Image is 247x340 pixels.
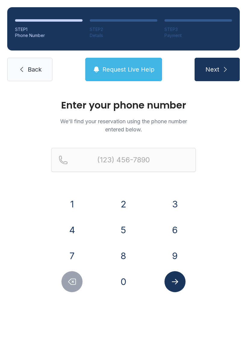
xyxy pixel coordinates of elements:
[15,26,83,32] div: STEP 1
[61,194,83,215] button: 1
[90,26,157,32] div: STEP 2
[164,32,232,38] div: Payment
[61,219,83,240] button: 4
[113,219,134,240] button: 5
[51,117,196,133] p: We'll find your reservation using the phone number entered below.
[164,271,186,292] button: Submit lookup form
[61,271,83,292] button: Delete number
[164,26,232,32] div: STEP 3
[51,100,196,110] h1: Enter your phone number
[113,245,134,266] button: 8
[90,32,157,38] div: Details
[61,245,83,266] button: 7
[15,32,83,38] div: Phone Number
[113,194,134,215] button: 2
[205,65,219,74] span: Next
[164,245,186,266] button: 9
[113,271,134,292] button: 0
[51,148,196,172] input: Reservation phone number
[102,65,155,74] span: Request Live Help
[164,219,186,240] button: 6
[164,194,186,215] button: 3
[28,65,42,74] span: Back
